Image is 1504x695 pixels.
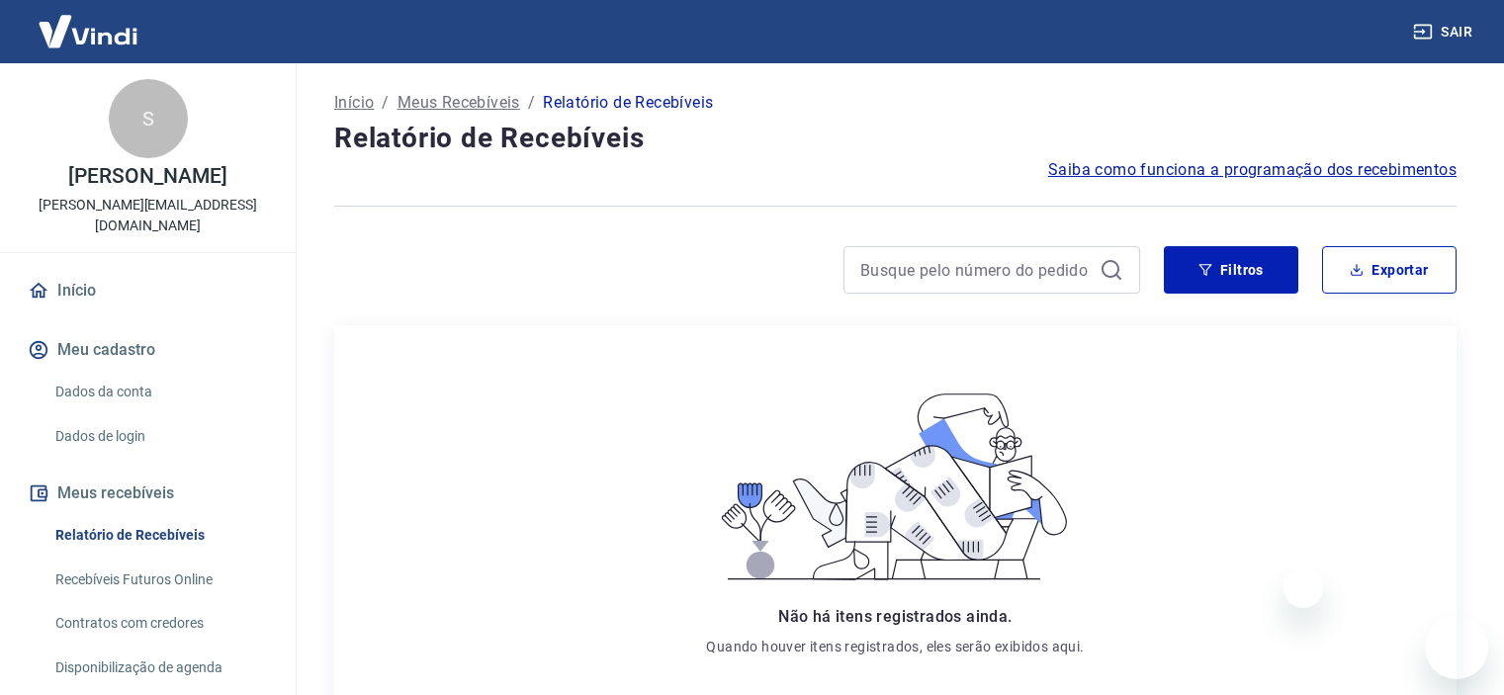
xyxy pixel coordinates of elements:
button: Sair [1409,14,1480,50]
button: Meus recebíveis [24,472,272,515]
a: Início [334,91,374,115]
span: Não há itens registrados ainda. [778,607,1012,626]
input: Busque pelo número do pedido [860,255,1092,285]
p: / [382,91,389,115]
img: Vindi [24,1,152,61]
a: Contratos com credores [47,603,272,644]
p: Quando houver itens registrados, eles serão exibidos aqui. [706,637,1084,656]
p: / [528,91,535,115]
iframe: Fechar mensagem [1283,568,1323,608]
a: Recebíveis Futuros Online [47,560,272,600]
p: Relatório de Recebíveis [543,91,713,115]
a: Disponibilização de agenda [47,648,272,688]
a: Relatório de Recebíveis [47,515,272,556]
a: Saiba como funciona a programação dos recebimentos [1048,158,1457,182]
h4: Relatório de Recebíveis [334,119,1457,158]
iframe: Botão para abrir a janela de mensagens [1425,616,1488,679]
a: Início [24,269,272,312]
button: Filtros [1164,246,1298,294]
a: Dados da conta [47,372,272,412]
div: S [109,79,188,158]
a: Meus Recebíveis [398,91,520,115]
a: Dados de login [47,416,272,457]
p: [PERSON_NAME] [68,166,226,187]
p: [PERSON_NAME][EMAIL_ADDRESS][DOMAIN_NAME] [16,195,280,236]
button: Exportar [1322,246,1457,294]
button: Meu cadastro [24,328,272,372]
